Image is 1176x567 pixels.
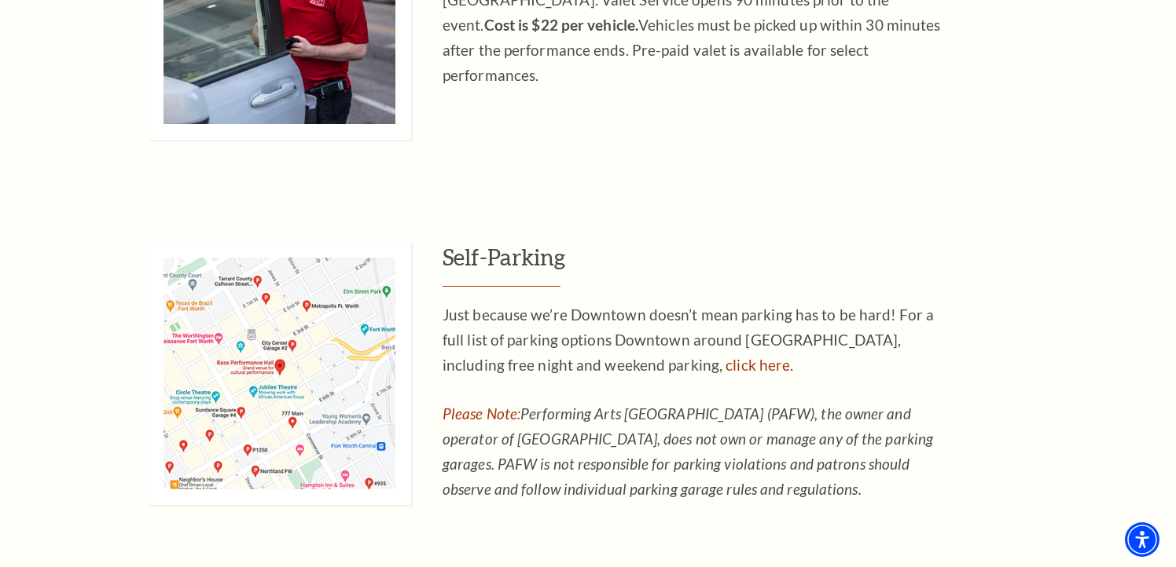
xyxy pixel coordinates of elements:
[443,302,954,378] p: Just because we’re Downtown doesn’t mean parking has to be hard! For a full list of parking optio...
[1125,522,1159,557] div: Accessibility Menu
[726,356,790,374] a: For a full list of parking options Downtown around Sundance Square, including free night and week...
[443,404,520,423] span: Please Note:
[484,16,638,34] strong: Cost is $22 per vehicle.
[443,242,1075,287] h3: Self-Parking
[443,404,933,498] em: Performing Arts [GEOGRAPHIC_DATA] (PAFW), the owner and operator of [GEOGRAPHIC_DATA], does not o...
[148,242,411,505] img: Self-Parking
